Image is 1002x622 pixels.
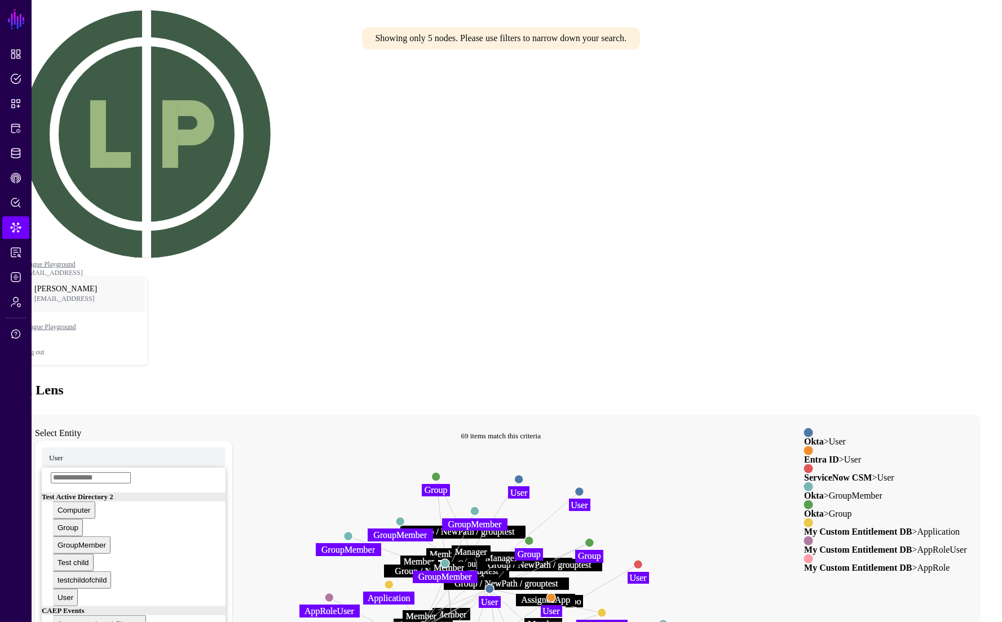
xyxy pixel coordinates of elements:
span: League Playground [23,323,113,331]
span: Data Lens [10,222,21,233]
text: Group / NewPath / grouptest [488,560,592,570]
a: Logs [2,266,29,288]
text: AppRoleUser [304,606,355,616]
button: Test child [53,554,94,571]
text: Manager [485,553,518,563]
div: Log out [23,348,147,357]
text: User [630,573,647,583]
a: Admin [2,291,29,313]
div: > Group [804,509,967,518]
div: [EMAIL_ADDRESS] [23,269,148,277]
span: Dashboard [10,48,21,60]
span: Test child [58,558,89,567]
text: User [510,488,528,497]
div: > Application [804,527,967,536]
span: GroupMember [58,541,106,549]
text: Group [578,551,601,561]
text: Group / NewPath / grouptest [411,527,515,537]
a: Data Lens [2,216,29,239]
strong: My Custom Entitlement DB [804,545,912,554]
div: 69 items match this criteria [454,428,548,444]
img: svg+xml;base64,PHN2ZyB3aWR0aD0iNDQwIiBoZWlnaHQ9IjQ0MCIgdmlld0JveD0iMCAwIDQ0MCA0NDAiIGZpbGw9Im5vbm... [23,10,271,258]
span: Identity Data Fabric [10,148,21,159]
span: Computer [58,506,91,514]
span: Group [58,523,78,532]
text: Group / NewPath / grouptest [458,559,562,569]
text: Group / NewPath / grouptest [454,579,558,589]
a: Protected Systems [2,117,29,140]
label: Select Entity [35,428,81,438]
text: AssignedApp [522,595,571,605]
div: CAEP Events [42,606,226,615]
text: GroupMember [448,519,502,530]
div: > AppRoleUser [804,545,967,554]
div: > GroupMember [804,491,967,500]
button: User [53,589,78,606]
div: Test Active Directory 2 [42,492,226,501]
button: Group [53,519,83,536]
a: Policy Lens [2,192,29,214]
text: Application [368,593,410,603]
div: Showing only 5 nodes. Please use filters to narrow down your search. [362,27,641,50]
text: Foo [567,597,581,606]
text: Group [425,485,448,495]
text: GroupMember [373,530,427,540]
span: testchildofchild [58,576,107,584]
span: Support [10,328,21,340]
span: Protected Systems [10,123,21,134]
a: Snippets [2,92,29,115]
a: Dashboard [2,43,29,65]
strong: Entra ID [804,455,839,464]
span: Snippets [10,98,21,109]
text: Group / NewPath / grouptest [395,566,498,576]
strong: ServiceNow CSM [804,473,872,482]
span: Admin [10,296,21,308]
span: CAEP Hub [10,172,21,184]
text: Group [518,549,541,559]
strong: Okta [804,509,824,518]
text: Member [430,549,461,559]
strong: Okta [804,491,824,500]
span: Reports [10,247,21,258]
div: > User [804,455,967,464]
div: > AppRole [804,563,967,572]
span: [PERSON_NAME] [34,285,111,294]
a: CAEP Hub [2,167,29,189]
text: Member [434,563,465,572]
strong: My Custom Entitlement DB [804,527,912,536]
strong: My Custom Entitlement DB [804,563,912,572]
span: Policy Lens [10,197,21,208]
span: User [58,593,73,602]
text: Member [404,557,435,566]
text: User [571,500,589,510]
span: Policies [10,73,21,85]
span: [EMAIL_ADDRESS] [34,295,111,303]
text: Member [436,610,467,619]
a: SGNL [7,7,26,32]
a: League Playground [23,309,147,345]
a: Policies [2,68,29,90]
strong: Okta [804,437,824,446]
text: User [543,606,560,616]
div: > User [804,473,967,482]
text: Member [406,611,437,621]
button: Computer [53,501,95,519]
a: Identity Data Fabric [2,142,29,165]
span: User [49,454,63,462]
span: Logs [10,272,21,283]
button: testchildofchild [53,571,111,589]
h2: Data Lens [5,383,997,398]
div: > User [804,437,967,446]
a: League Playground [23,260,76,268]
text: User [481,597,498,607]
button: GroupMember [53,536,111,554]
text: Manager [455,547,487,557]
a: Reports [2,241,29,264]
text: GroupMember [321,545,376,555]
text: GroupMember [418,572,473,582]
